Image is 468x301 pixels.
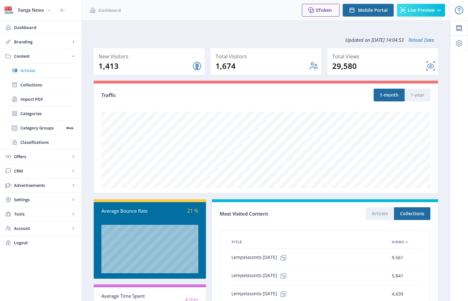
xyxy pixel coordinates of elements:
button: 0Token [302,4,340,17]
div: Most Visited Content [220,209,325,219]
div: Total Views [332,52,436,61]
a: Categories [6,106,75,121]
button: Mobile Portal [343,4,394,17]
span: Branding [14,39,70,45]
span: Articles [20,67,75,74]
span: Settings [14,196,70,203]
a: Reload Data [404,37,434,43]
span: Dashboard [14,24,77,31]
div: Ilanga News [18,3,44,17]
span: Categories [20,110,75,117]
span: Dashboard [99,7,121,13]
a: Articles [6,63,75,77]
a: Import PDF [6,92,75,106]
button: Articles [366,207,394,220]
span: Title [231,238,242,246]
div: 29,580 [332,61,426,71]
a: Collections [6,78,75,92]
button: 1-year [405,89,430,101]
div: Traffic [101,92,266,99]
img: 6e32966d-d278-493e-af78-9af65f0c2223.png [4,5,14,15]
span: Classifications [20,139,75,145]
button: 1-month [374,89,405,101]
nb-badge: Web [64,125,75,131]
a: Classifications [6,135,75,149]
span: CRM [14,168,70,174]
span: 5,841 [392,272,403,280]
span: Offers [14,153,70,160]
span: Lempelasonto [DATE] [231,269,290,282]
span: Tools [14,211,70,217]
span: Mobile Portal [358,8,388,13]
div: 1,413 [99,61,192,71]
div: 1,674 [216,61,309,71]
span: Live Preview [408,8,435,13]
span: Lempelasonto [DATE] [231,251,290,264]
span: Lempelasonto [DATE] [231,288,290,300]
div: Total Visitors [216,52,319,61]
span: Logout [14,239,77,246]
a: Category GroupsWeb [6,121,75,135]
span: Category Groups [20,125,64,131]
span: 4,639 [392,290,403,298]
span: Views [392,238,404,246]
button: Live Preview [397,4,445,17]
div: Updated on [DATE] 14:04:53 [93,32,439,48]
span: Advertisements [14,182,70,188]
span: 9,561 [392,254,403,261]
span: Collections [20,82,75,88]
button: Collections [394,207,430,220]
div: Average Bounce Rate [101,207,150,215]
div: New Visitors [99,52,202,61]
span: Account [14,225,70,231]
span: 21 % [187,207,198,214]
span: Content [14,53,70,59]
span: Token [318,7,332,13]
span: Import PDF [20,96,75,102]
